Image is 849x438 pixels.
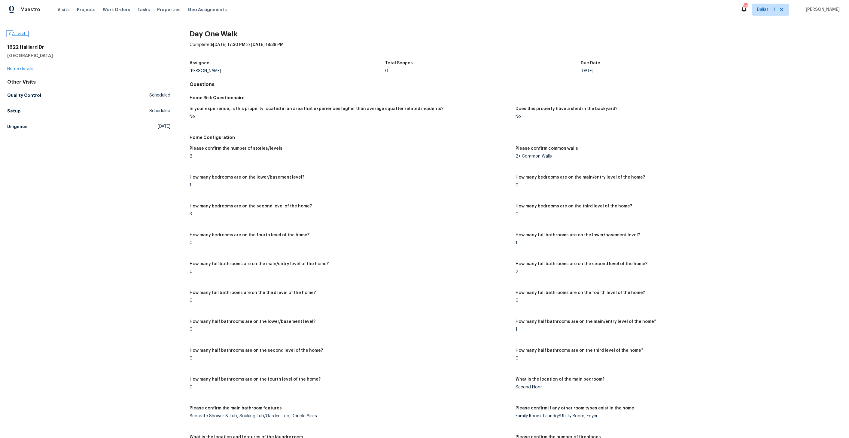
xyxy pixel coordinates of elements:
span: [DATE] 17:30 PM [213,43,245,47]
h5: [GEOGRAPHIC_DATA] [7,53,170,59]
h5: Total Scopes [385,61,413,65]
h5: How many half bathrooms are on the third level of the home? [516,348,643,353]
h5: Due Date [581,61,601,65]
h5: Home Configuration [190,134,842,140]
div: 3 [190,212,511,216]
span: Maestro [20,7,40,13]
div: 1 [190,183,511,187]
h5: How many full bathrooms are on the second level of the home? [516,262,647,266]
div: Second Floor [516,385,837,389]
a: Diligence[DATE] [7,121,170,132]
a: Home details [7,67,33,71]
h5: Please confirm the number of stories/levels [190,146,282,151]
h5: How many full bathrooms are on the main/entry level of the home? [190,262,329,266]
h5: How many full bathrooms are on the fourth level of the home? [516,291,645,295]
div: 1 [516,327,837,332]
div: Family Room, Laundry/Utility Room, Foyer [516,414,837,418]
h5: Please confirm if any other room types exist in the home [516,406,634,410]
h5: Assignee [190,61,209,65]
span: Work Orders [103,7,130,13]
h5: How many bedrooms are on the second level of the home? [190,204,312,208]
div: 2 [190,154,511,158]
span: Tasks [137,8,150,12]
div: No [190,115,511,119]
span: [DATE] [158,124,170,130]
a: Quality ControlScheduled [7,90,170,101]
span: Geo Assignments [188,7,227,13]
div: 135 [744,4,748,10]
div: 0 [190,270,511,274]
div: 0 [190,385,511,389]
h5: How many half bathrooms are on the main/entry level of the home? [516,320,656,324]
h5: Please confirm the main bathroom features [190,406,282,410]
span: Properties [157,7,181,13]
div: 0 [190,356,511,360]
span: Visits [57,7,70,13]
div: Separate Shower & Tub, Soaking Tub/Garden Tub, Double Sinks [190,414,511,418]
span: Projects [77,7,96,13]
h5: How many bedrooms are on the lower/basement level? [190,175,304,179]
div: [PERSON_NAME] [190,69,385,73]
h5: Home Risk Questionnaire [190,95,842,101]
h2: Day One Walk [190,31,842,37]
span: Scheduled [149,108,170,114]
div: 0 [516,299,837,303]
span: Dallas + 1 [757,7,775,13]
div: 0 [516,212,837,216]
h5: How many half bathrooms are on the second level of the home? [190,348,323,353]
h4: Questions [190,81,842,87]
div: 0 [516,183,837,187]
span: [PERSON_NAME] [804,7,840,13]
a: All visits [7,32,28,36]
div: 2 [516,270,837,274]
h5: Quality Control [7,92,41,98]
div: Completed: to [190,42,842,57]
h5: Does this property have a shed in the backyard? [516,107,617,111]
div: Other Visits [7,79,170,85]
h5: Please confirm common walls [516,146,578,151]
h5: How many full bathrooms are on the third level of the home? [190,291,316,295]
h5: Setup [7,108,21,114]
div: 0 [190,241,511,245]
h5: In your experience, is this property located in an area that experiences higher than average squa... [190,107,444,111]
div: 0 [385,69,581,73]
h5: How many bedrooms are on the main/entry level of the home? [516,175,645,179]
a: SetupScheduled [7,106,170,116]
h5: How many half bathrooms are on the fourth level of the home? [190,377,321,381]
div: 1 [516,241,837,245]
h5: How many bedrooms are on the fourth level of the home? [190,233,309,237]
div: [DATE] [581,69,777,73]
span: Scheduled [149,92,170,98]
h2: 1622 Halliard Dr [7,44,170,50]
h5: What is the location of the main bedroom? [516,377,604,381]
span: [DATE] 18:38 PM [251,43,284,47]
div: 0 [190,299,511,303]
div: 0 [516,356,837,360]
h5: How many half bathrooms are on the lower/basement level? [190,320,315,324]
div: 0 [190,327,511,332]
h5: Diligence [7,124,28,130]
div: 2+ Common Walls [516,154,837,158]
div: No [516,115,837,119]
h5: How many full bathrooms are on the lower/basement level? [516,233,640,237]
h5: How many bedrooms are on the third level of the home? [516,204,632,208]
